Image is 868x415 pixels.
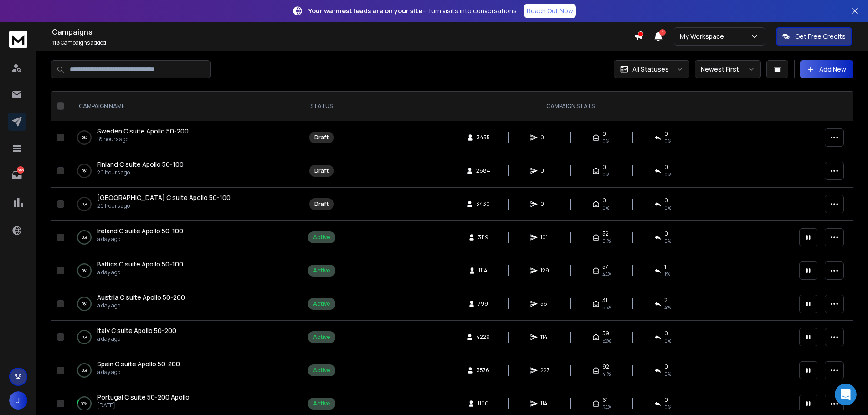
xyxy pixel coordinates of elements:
p: [DATE] [97,402,190,409]
span: 1114 [478,267,488,274]
span: 4229 [476,333,490,341]
p: 20 hours ago [97,202,231,210]
td: 0%Baltics C suite Apollo 50-100a day ago [68,254,296,287]
span: 0 [602,130,606,138]
span: 3576 [477,367,489,374]
span: 0 [540,134,550,141]
span: 0 [664,130,668,138]
span: 1 [659,29,666,36]
span: 0 [664,197,668,204]
div: You can use a webhook to help trigger the link clicks and automate other actions on the platform. [15,211,142,238]
span: Finland C suite Apollo 50-100 [97,160,184,169]
button: J [9,391,27,410]
div: Hey [PERSON_NAME], thanks for reaching out. [15,189,142,206]
div: Active [313,333,330,341]
span: Sweden C suite Apollo 50-200 [97,127,189,135]
p: My Workspace [680,32,728,41]
div: How to Set Up Webhooks in ReachInboxWebhooks act as a communication bridge between web… [15,238,142,301]
div: Draft [314,134,329,141]
p: Campaigns added [52,39,634,46]
p: 0 % [82,133,87,142]
span: 59 [602,330,609,337]
span: 101 [540,234,550,241]
span: 0 [664,230,668,237]
div: Hi, would it be possible to flag or send link click leads across multiple campaigns, so I can fol... [33,23,175,78]
p: a day ago [97,236,183,243]
p: 0 % [82,233,87,242]
span: 0 [664,164,668,171]
div: Hey [PERSON_NAME], thanks for reaching out.You can use a webhook to help trigger the link clicks ... [7,183,149,296]
b: Lakshita [51,165,78,171]
p: a day ago [97,335,176,343]
span: 0 [664,330,668,337]
a: Portugal C suite 50-200 Apollo [97,393,190,402]
a: Ireland C suite Apollo 50-100 [97,226,183,236]
button: Start recording [58,298,65,306]
span: 51 % [602,237,611,245]
span: 0 % [664,237,671,245]
span: 31 [602,297,607,304]
p: a day ago [97,269,183,276]
a: 553 [8,166,26,184]
p: 0 % [82,299,87,308]
div: Our usual reply time 🕒 [15,131,142,149]
span: 0% [664,171,671,178]
span: 52 % [602,337,611,344]
div: Active [313,267,330,274]
th: STATUS [296,92,347,121]
div: You’ll get replies here and in your email: ✉️ [15,91,142,127]
span: 114 [540,400,550,407]
span: 0 [664,363,668,370]
p: a day ago [97,369,180,376]
div: Active [313,234,330,241]
td: 0%[GEOGRAPHIC_DATA] C suite Apollo 50-10020 hours ago [68,188,296,221]
a: Austria C suite Apollo 50-200 [97,293,185,302]
p: 18 hours ago [97,136,189,143]
span: 44 % [602,271,611,278]
span: 799 [478,300,488,307]
span: 55 % [602,304,611,311]
div: Close [160,4,176,20]
div: Hi, would it be possible to flag or send link click leads across multiple campaigns, so I can fol... [40,28,168,73]
span: Webhooks act as a communication bridge between web… [24,266,126,292]
span: 113 [52,39,60,46]
p: 553 [17,166,24,174]
button: Gif picker [29,298,36,306]
p: The team can also help [44,11,113,20]
span: 2684 [476,167,490,174]
strong: Your warmest leads are on your site [308,6,422,15]
p: Get Free Credits [795,32,846,41]
a: Baltics C suite Apollo 50-100 [97,260,183,269]
div: Box says… [7,86,175,162]
p: 0 % [82,166,87,175]
span: 0% [602,204,609,211]
p: 0 % [82,200,87,209]
div: Jens says… [7,23,175,86]
button: Send a message… [156,295,171,309]
button: go back [6,4,23,21]
span: 56 [540,300,550,307]
div: Draft [314,167,329,174]
button: Newest First [695,60,761,78]
td: 0%Italy C suite Apollo 50-200a day ago [68,321,296,354]
th: CAMPAIGN NAME [68,92,296,121]
span: 0 [602,197,606,204]
span: 4 % [664,304,671,311]
div: How to Set Up Webhooks in ReachInbox [24,246,133,265]
b: [PERSON_NAME][EMAIL_ADDRESS][DOMAIN_NAME] [15,109,139,126]
span: 0 [540,200,550,208]
span: 0 % [664,337,671,344]
th: CAMPAIGN STATS [347,92,794,121]
p: – Turn visits into conversations [308,6,517,15]
p: All Statuses [632,65,669,74]
span: 0 [664,396,668,404]
textarea: Message… [8,279,175,295]
img: logo [9,31,27,48]
span: 2 [664,297,668,304]
span: 1100 [478,400,488,407]
td: 0%Austria C suite Apollo 50-200a day ago [68,287,296,321]
span: 0 % [664,404,671,411]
